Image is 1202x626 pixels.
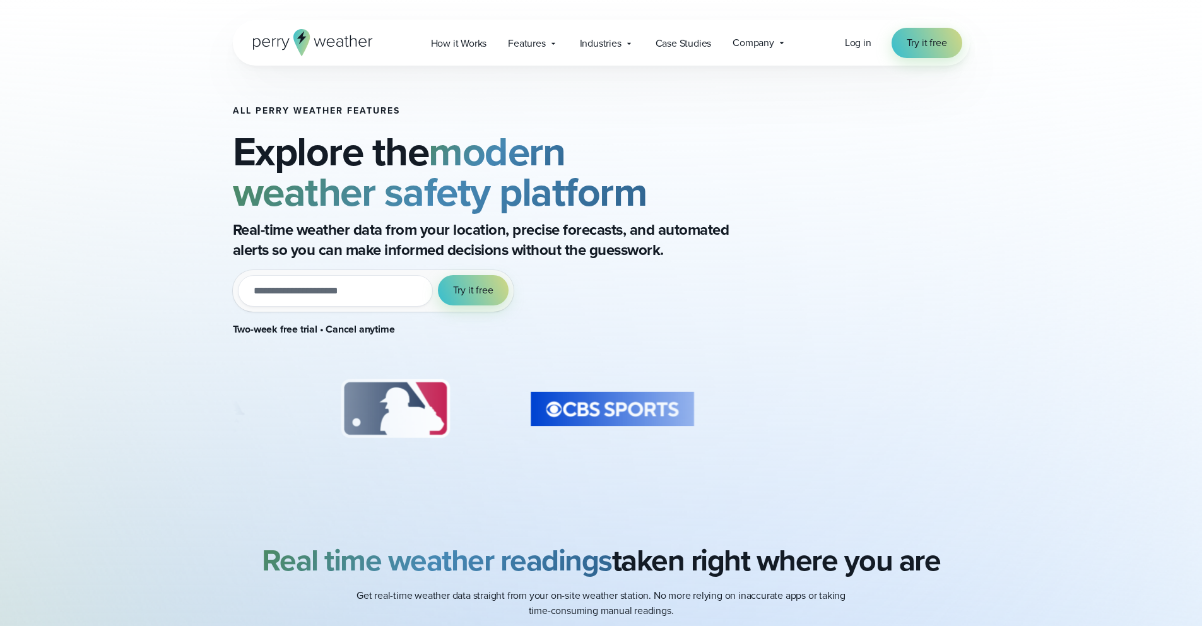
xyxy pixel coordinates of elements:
[438,275,509,305] button: Try it free
[431,36,487,51] span: How it Works
[420,30,498,56] a: How it Works
[233,377,781,447] div: slideshow
[656,36,712,51] span: Case Studies
[233,322,395,336] strong: Two-week free trial • Cancel anytime
[522,377,702,440] img: CBS-Sports.svg
[762,377,941,440] div: 8 of 8
[645,30,722,56] a: Case Studies
[580,36,622,51] span: Industries
[522,377,702,440] div: 7 of 8
[349,588,854,618] p: Get real-time weather data straight from your on-site weather station. No more relying on inaccur...
[845,35,871,50] a: Log in
[733,35,774,50] span: Company
[329,377,462,440] div: 6 of 8
[329,377,462,440] img: MLB.svg
[233,131,781,212] h2: Explore the
[907,35,947,50] span: Try it free
[762,377,941,440] img: Des-Moines-Public-Schools.svg
[262,538,612,582] strong: Real time weather readings
[262,543,941,578] h2: taken right where you are
[233,220,738,260] p: Real-time weather data from your location, precise forecasts, and automated alerts so you can mak...
[453,283,493,298] span: Try it free
[233,122,647,221] strong: modern weather safety platform
[508,36,545,51] span: Features
[167,377,268,440] img: PGA.svg
[233,106,781,116] h1: All Perry Weather Features
[892,28,962,58] a: Try it free
[167,377,268,440] div: 5 of 8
